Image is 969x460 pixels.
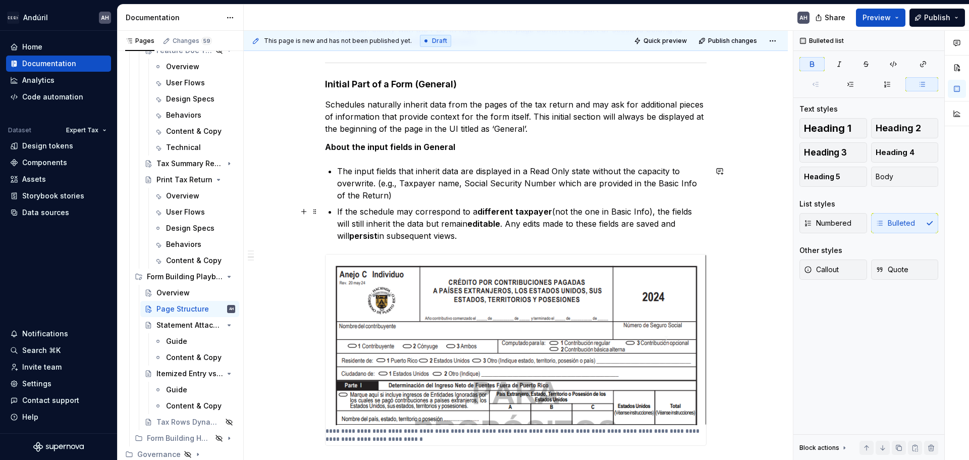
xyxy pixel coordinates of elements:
[140,366,239,382] a: Itemized Entry vs Total Amount
[804,147,847,158] span: Heading 3
[804,218,851,228] span: Numbered
[6,188,111,204] a: Storybook stories
[876,172,893,182] span: Body
[150,333,239,349] a: Guide
[325,98,707,135] p: Schedules naturally inherit data from the pages of the tax return and may ask for additional piec...
[140,317,239,333] a: Statement Attached
[799,199,835,209] div: List styles
[147,272,223,282] div: Form Building Playbook
[156,369,223,379] div: Itemized Entry vs Total Amount
[150,139,239,156] a: Technical
[150,123,239,139] a: Content & Copy
[22,395,79,405] div: Contact support
[137,449,181,459] div: Governance
[156,159,223,169] div: Tax Summary Report
[924,13,950,23] span: Publish
[6,326,111,342] button: Notifications
[799,104,838,114] div: Text styles
[150,188,239,204] a: Overview
[6,171,111,187] a: Assets
[166,401,222,411] div: Content & Copy
[150,91,239,107] a: Design Specs
[33,442,84,452] svg: Supernova Logo
[695,34,762,48] button: Publish changes
[871,260,939,280] button: Quote
[150,236,239,252] a: Behaviors
[22,208,69,218] div: Data sources
[140,285,239,301] a: Overview
[166,385,187,395] div: Guide
[7,12,19,24] img: 572984b3-56a8-419d-98bc-7b186c70b928.png
[432,37,447,45] span: Draft
[22,141,73,151] div: Design tokens
[8,126,31,134] div: Dataset
[22,191,84,201] div: Storybook stories
[799,142,867,163] button: Heading 3
[6,89,111,105] a: Code automation
[6,409,111,425] button: Help
[150,398,239,414] a: Content & Copy
[166,94,214,104] div: Design Specs
[708,37,757,45] span: Publish changes
[467,219,500,229] strong: editable
[22,379,51,389] div: Settings
[150,382,239,398] a: Guide
[799,245,842,255] div: Other styles
[23,13,48,23] div: Andúril
[131,269,239,285] div: Form Building Playbook
[166,223,214,233] div: Design Specs
[876,147,914,158] span: Heading 4
[229,304,234,314] div: AH
[156,417,222,427] div: Tax Rows Dynamic Column Addition
[150,220,239,236] a: Design Specs
[150,204,239,220] a: User Flows
[173,37,212,45] div: Changes
[22,329,68,339] div: Notifications
[166,255,222,266] div: Content & Copy
[799,14,807,22] div: AH
[166,110,201,120] div: Behaviors
[166,78,205,88] div: User Flows
[140,301,239,317] a: Page StructureAH
[101,14,109,22] div: AH
[156,320,223,330] div: Statement Attached
[876,123,921,133] span: Heading 2
[6,342,111,359] button: Search ⌘K
[871,118,939,138] button: Heading 2
[810,9,852,27] button: Share
[804,123,851,133] span: Heading 1
[6,56,111,72] a: Documentation
[2,7,115,28] button: AndúrilAH
[66,126,98,134] span: Expert Tax
[337,206,707,242] p: If the schedule may correspond to a (not the one in Basic Info), the fields will still inherit th...
[201,37,212,45] span: 59
[325,142,455,152] strong: About the input fields in General
[166,207,205,217] div: User Flows
[131,430,239,446] div: Form Building Handbook
[62,123,111,137] button: Expert Tax
[6,359,111,375] a: Invite team
[22,92,83,102] div: Code automation
[166,191,199,201] div: Overview
[856,9,905,27] button: Preview
[140,156,239,172] a: Tax Summary Report
[22,42,42,52] div: Home
[166,62,199,72] div: Overview
[799,441,848,455] div: Block actions
[150,107,239,123] a: Behaviors
[804,172,840,182] span: Heading 5
[325,78,707,90] h4: Initial Part of a Form (General)
[863,13,891,23] span: Preview
[804,265,839,275] span: Callout
[6,155,111,171] a: Components
[22,158,67,168] div: Components
[799,167,867,187] button: Heading 5
[799,118,867,138] button: Heading 1
[326,254,706,425] img: 45b99440-7765-47a7-b34d-5ed691bd4a00.png
[125,37,154,45] div: Pages
[871,142,939,163] button: Heading 4
[126,13,221,23] div: Documentation
[166,336,187,346] div: Guide
[909,9,965,27] button: Publish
